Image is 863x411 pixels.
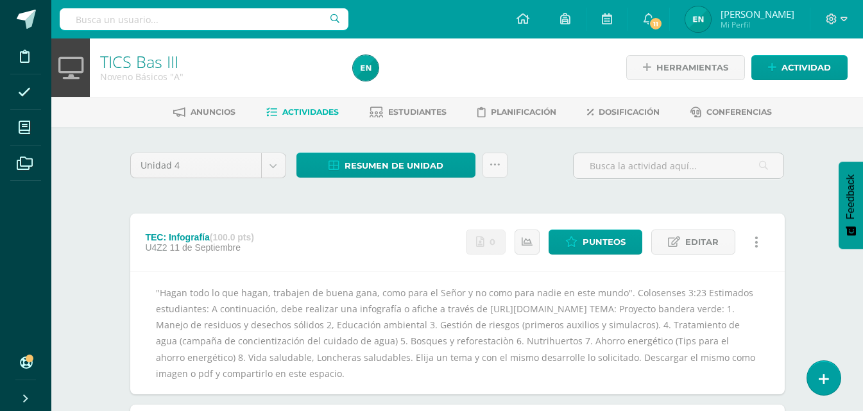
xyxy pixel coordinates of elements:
a: Actividades [266,102,339,122]
span: [PERSON_NAME] [721,8,794,21]
a: Herramientas [626,55,745,80]
span: 11 de Septiembre [170,242,241,253]
a: Anuncios [173,102,235,122]
span: Resumen de unidad [345,154,443,178]
span: Conferencias [706,107,772,117]
img: 00bc85849806240248e66f61f9775644.png [353,55,379,81]
h1: TICS Bas III [100,53,338,71]
input: Busca un usuario... [60,8,348,30]
button: Feedback - Mostrar encuesta [839,162,863,249]
div: Noveno Básicos 'A' [100,71,338,83]
div: TEC: Infografía [145,232,254,242]
input: Busca la actividad aquí... [574,153,783,178]
span: Actividades [282,107,339,117]
a: No se han realizado entregas [466,230,506,255]
a: TICS Bas III [100,51,178,72]
a: Punteos [549,230,642,255]
a: Dosificación [587,102,660,122]
span: Punteos [583,230,626,254]
span: Mi Perfil [721,19,794,30]
span: Dosificación [599,107,660,117]
span: Herramientas [656,56,728,80]
span: Estudiantes [388,107,447,117]
a: Conferencias [690,102,772,122]
span: U4Z2 [145,242,167,253]
a: Planificación [477,102,556,122]
div: "Hagan todo lo que hagan, trabajen de buena gana, como para el Señor y no como para nadie en este... [130,271,785,394]
span: Editar [685,230,719,254]
a: Unidad 4 [131,153,286,178]
img: 00bc85849806240248e66f61f9775644.png [685,6,711,32]
span: Actividad [782,56,831,80]
a: Estudiantes [370,102,447,122]
span: Anuncios [191,107,235,117]
span: Planificación [491,107,556,117]
span: Feedback [845,174,857,219]
a: Actividad [751,55,848,80]
span: 0 [490,230,495,254]
span: 11 [649,17,663,31]
a: Resumen de unidad [296,153,475,178]
strong: (100.0 pts) [210,232,254,242]
span: Unidad 4 [141,153,252,178]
